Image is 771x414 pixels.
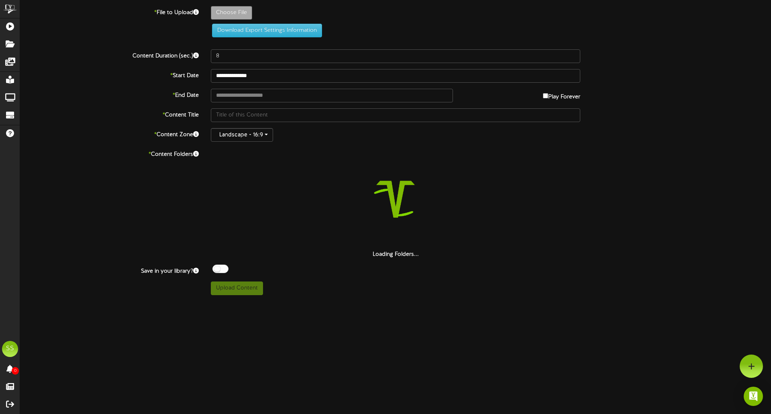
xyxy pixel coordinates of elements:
input: Title of this Content [211,108,580,122]
button: Landscape - 16:9 [211,128,273,142]
a: Download Export Settings Information [208,27,322,33]
label: Play Forever [543,89,580,101]
label: Content Title [14,108,205,119]
span: 0 [12,367,19,375]
label: Content Duration (sec.) [14,49,205,60]
button: Upload Content [211,281,263,295]
div: Open Intercom Messenger [744,387,763,406]
label: Start Date [14,69,205,80]
label: End Date [14,89,205,100]
img: loading-spinner-5.png [344,148,447,251]
div: SS [2,341,18,357]
label: File to Upload [14,6,205,17]
input: Play Forever [543,93,548,98]
strong: Loading Folders... [373,251,419,257]
label: Content Folders [14,148,205,159]
label: Save in your library? [14,265,205,275]
button: Download Export Settings Information [212,24,322,37]
label: Content Zone [14,128,205,139]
